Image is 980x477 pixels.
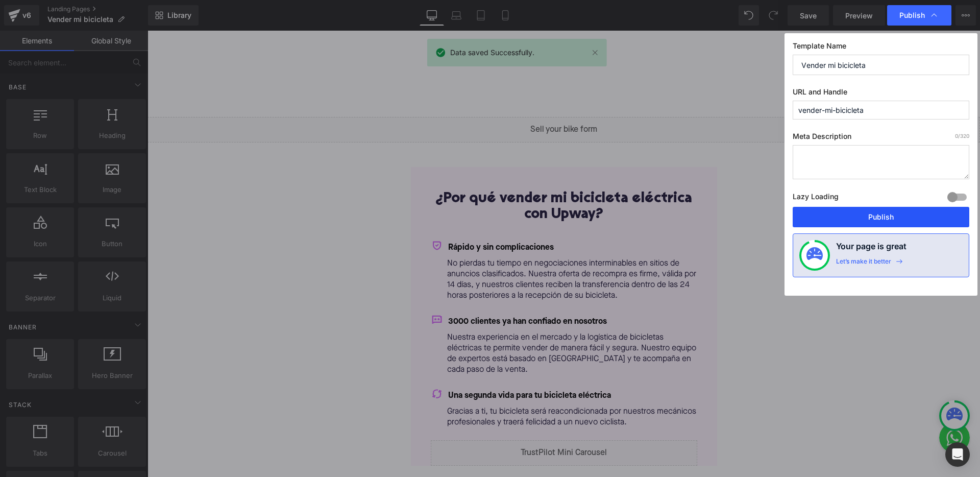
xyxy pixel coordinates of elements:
[300,302,550,345] p: Nuestra experiencia en el mercado y la logística de bicicletas eléctricas te permite vender de ma...
[955,133,969,139] span: /320
[899,11,925,20] span: Publish
[301,213,406,221] span: Rápido y sin complicaciones
[836,240,906,257] h4: Your page is great
[792,392,822,422] img: Whatsapp
[806,247,823,264] img: onboarding-status.svg
[793,207,969,227] button: Publish
[793,41,969,55] label: Template Name
[955,133,958,139] span: 0
[283,161,550,193] h2: ¿Por qué vender mi bicicleta eléctrica con Upway?
[301,361,463,369] span: Una segunda vida para tu bicicleta eléctrica
[300,228,550,271] p: No pierdas tu tiempo en negociaciones interminables en sitios de anuncios clasificados. Nuestra o...
[793,87,969,101] label: URL and Handle
[793,190,839,207] label: Lazy Loading
[836,257,891,271] div: Let’s make it better
[793,132,969,145] label: Meta Description
[945,442,970,467] div: Open Intercom Messenger
[300,376,550,397] p: Gracias a ti, tu bicicleta será reacondicionada por nuestros mecánicos profesionales y traerá fel...
[301,287,459,295] span: 3000 clientes ya han confiado en nosotros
